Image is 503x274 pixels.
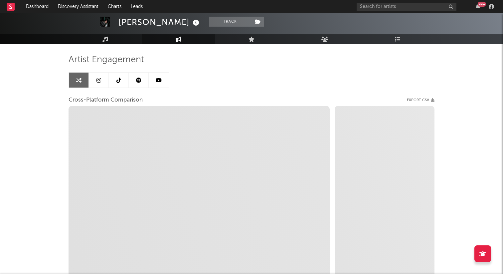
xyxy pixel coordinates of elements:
input: Search for artists [357,3,456,11]
button: 99+ [476,4,480,9]
div: 99 + [478,2,486,7]
span: Artist Engagement [69,56,144,64]
div: [PERSON_NAME] [118,17,201,28]
button: Export CSV [407,98,434,102]
span: Cross-Platform Comparison [69,96,143,104]
button: Track [209,17,251,27]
